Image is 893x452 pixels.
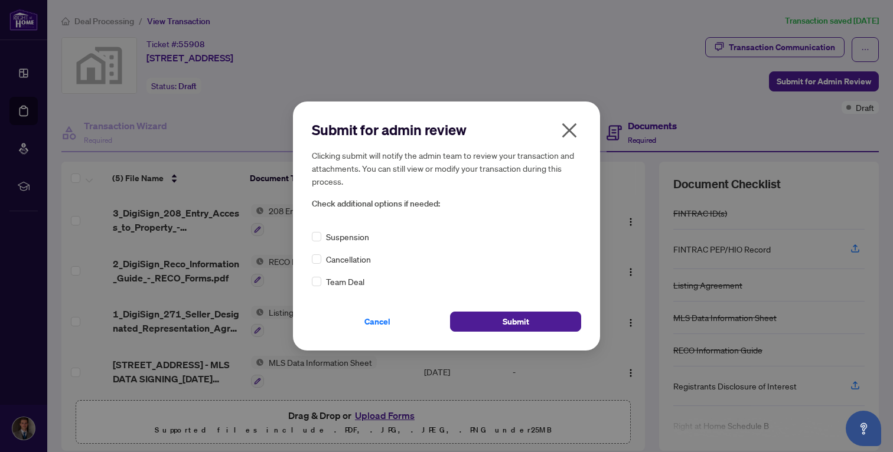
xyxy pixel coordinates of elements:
button: Open asap [846,411,881,446]
span: Team Deal [326,275,364,288]
h5: Clicking submit will notify the admin team to review your transaction and attachments. You can st... [312,149,581,188]
span: close [560,121,579,140]
span: Cancellation [326,253,371,266]
span: Suspension [326,230,369,243]
button: Submit [450,312,581,332]
span: Check additional options if needed: [312,197,581,211]
h2: Submit for admin review [312,120,581,139]
span: Submit [503,312,529,331]
button: Cancel [312,312,443,332]
span: Cancel [364,312,390,331]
